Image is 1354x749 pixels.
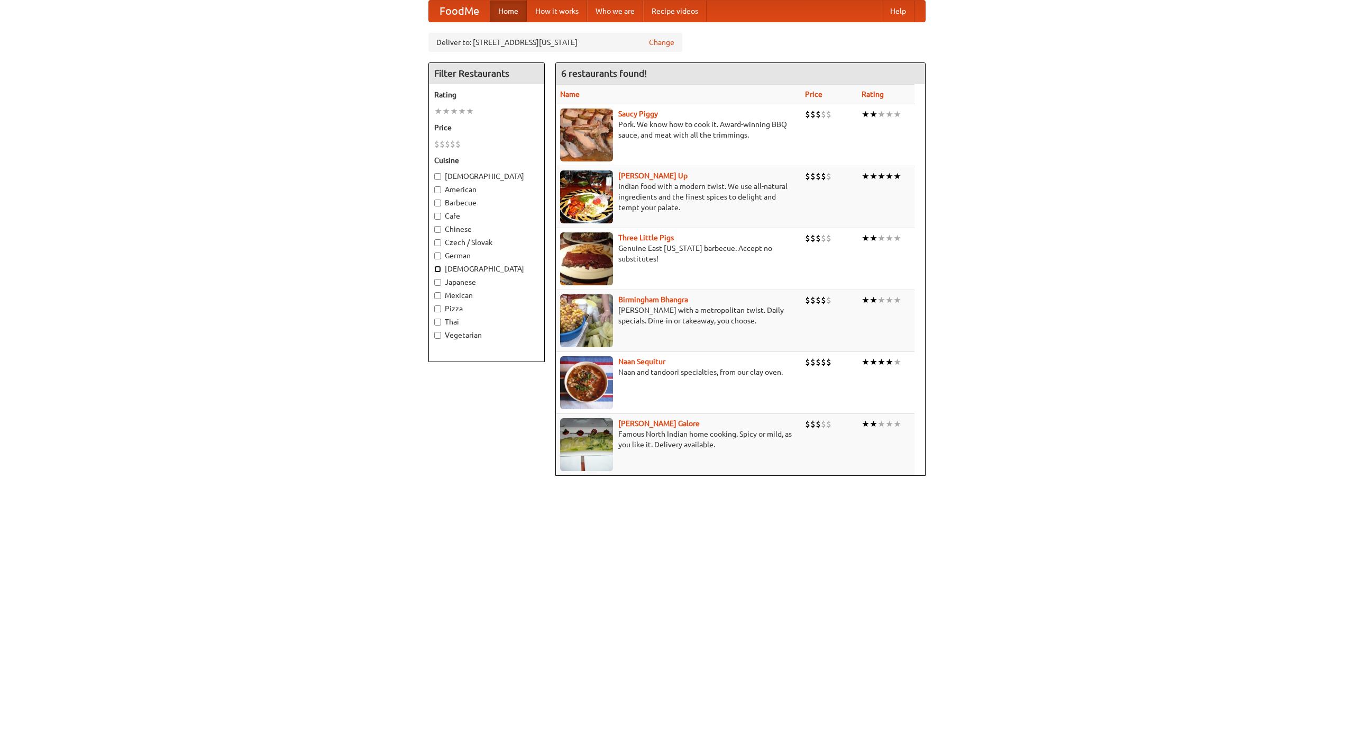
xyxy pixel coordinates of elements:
[870,356,877,368] li: ★
[816,232,821,244] li: $
[434,213,441,220] input: Cafe
[560,305,797,326] p: [PERSON_NAME] with a metropolitan twist. Daily specials. Dine-in or takeaway, you choose.
[434,237,539,248] label: Czech / Slovak
[805,418,810,430] li: $
[434,226,441,233] input: Chinese
[618,233,674,242] a: Three Little Pigs
[816,109,821,120] li: $
[618,110,658,118] b: Saucy Piggy
[805,90,822,98] a: Price
[826,170,831,182] li: $
[434,155,539,166] h5: Cuisine
[810,418,816,430] li: $
[862,109,870,120] li: ★
[490,1,527,22] a: Home
[434,239,441,246] input: Czech / Slovak
[434,252,441,259] input: German
[877,109,885,120] li: ★
[870,109,877,120] li: ★
[870,232,877,244] li: ★
[434,290,539,301] label: Mexican
[877,170,885,182] li: ★
[870,294,877,306] li: ★
[821,170,826,182] li: $
[816,294,821,306] li: $
[618,295,688,304] b: Birmingham Bhangra
[434,211,539,221] label: Cafe
[442,105,450,117] li: ★
[805,294,810,306] li: $
[434,186,441,193] input: American
[434,266,441,273] input: [DEMOGRAPHIC_DATA]
[434,184,539,195] label: American
[862,294,870,306] li: ★
[434,305,441,312] input: Pizza
[434,277,539,287] label: Japanese
[450,105,458,117] li: ★
[434,122,539,133] h5: Price
[429,1,490,22] a: FoodMe
[561,68,647,78] ng-pluralize: 6 restaurants found!
[434,332,441,339] input: Vegetarian
[560,418,613,471] img: currygalore.jpg
[862,232,870,244] li: ★
[893,294,901,306] li: ★
[434,319,441,326] input: Thai
[805,170,810,182] li: $
[560,181,797,213] p: Indian food with a modern twist. We use all-natural ingredients and the finest spices to delight ...
[560,243,797,264] p: Genuine East [US_STATE] barbecue. Accept no substitutes!
[821,294,826,306] li: $
[870,418,877,430] li: ★
[434,264,539,274] label: [DEMOGRAPHIC_DATA]
[821,232,826,244] li: $
[862,170,870,182] li: ★
[618,357,665,366] a: Naan Sequitur
[810,356,816,368] li: $
[434,138,440,150] li: $
[826,294,831,306] li: $
[877,418,885,430] li: ★
[885,109,893,120] li: ★
[893,356,901,368] li: ★
[885,232,893,244] li: ★
[882,1,914,22] a: Help
[587,1,643,22] a: Who we are
[618,172,688,180] a: [PERSON_NAME] Up
[560,356,613,409] img: naansequitur.jpg
[560,232,613,285] img: littlepigs.jpg
[885,418,893,430] li: ★
[805,109,810,120] li: $
[893,109,901,120] li: ★
[450,138,455,150] li: $
[560,367,797,377] p: Naan and tandoori specialties, from our clay oven.
[434,279,441,286] input: Japanese
[434,317,539,327] label: Thai
[458,105,466,117] li: ★
[434,330,539,340] label: Vegetarian
[816,170,821,182] li: $
[434,197,539,208] label: Barbecue
[862,418,870,430] li: ★
[429,63,544,84] h4: Filter Restaurants
[440,138,445,150] li: $
[560,170,613,223] img: curryup.jpg
[821,418,826,430] li: $
[560,294,613,347] img: bhangra.jpg
[826,418,831,430] li: $
[821,356,826,368] li: $
[877,356,885,368] li: ★
[527,1,587,22] a: How it works
[893,170,901,182] li: ★
[618,419,700,428] b: [PERSON_NAME] Galore
[885,294,893,306] li: ★
[877,232,885,244] li: ★
[826,109,831,120] li: $
[810,170,816,182] li: $
[805,232,810,244] li: $
[434,173,441,180] input: [DEMOGRAPHIC_DATA]
[643,1,707,22] a: Recipe videos
[870,170,877,182] li: ★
